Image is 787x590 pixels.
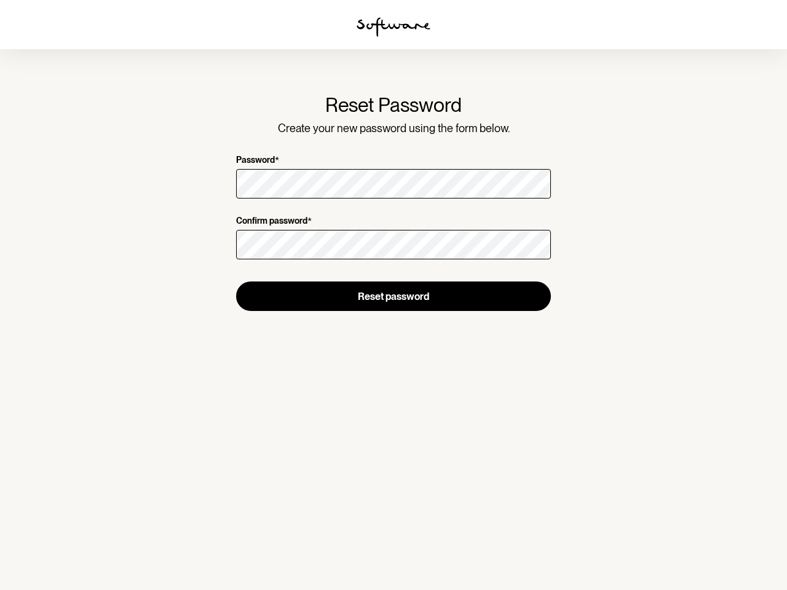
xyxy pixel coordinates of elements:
button: Reset password [236,281,551,311]
p: Password [236,155,275,167]
img: software logo [357,17,430,37]
p: Create your new password using the form below. [236,122,551,135]
p: Confirm password [236,216,307,227]
h1: Reset Password [236,93,551,117]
